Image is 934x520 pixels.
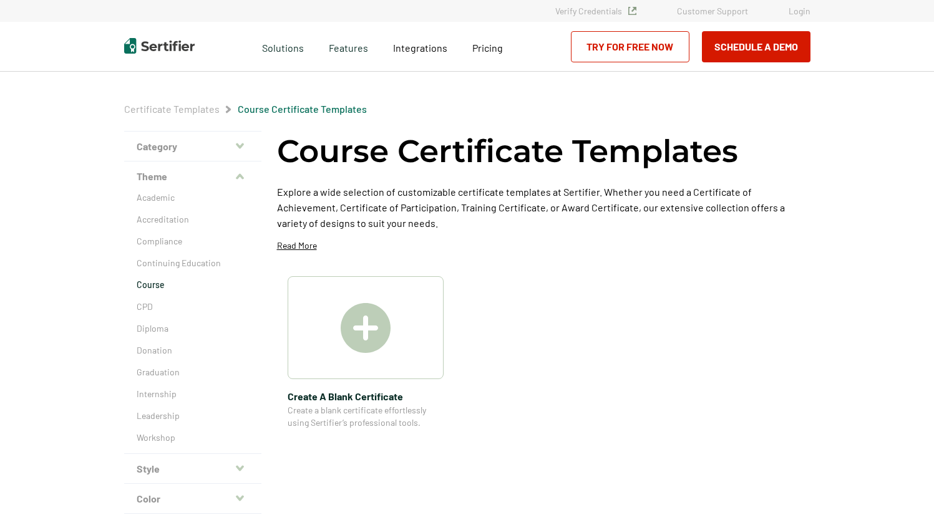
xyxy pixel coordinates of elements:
a: Workshop [137,431,249,444]
a: Academic [137,191,249,204]
a: Try for Free Now [571,31,689,62]
a: Integrations [393,39,447,54]
span: Create A Blank Certificate [288,388,444,404]
div: Breadcrumb [124,103,367,115]
span: Integrations [393,42,447,54]
a: Continuing Education [137,257,249,269]
img: Create A Blank Certificate [341,303,391,353]
a: Verify Credentials [555,6,636,16]
a: Login [789,6,810,16]
a: Internship [137,388,249,400]
button: Color [124,484,261,514]
a: Customer Support [677,6,748,16]
a: Graduation [137,366,249,378]
a: Donation [137,344,249,357]
a: Pricing [472,39,503,54]
p: Read More [277,239,317,252]
a: Course [137,279,249,291]
button: Style [124,454,261,484]
div: Theme [124,191,261,454]
span: Features [329,39,368,54]
img: Verified [628,7,636,15]
img: Sertifier | Digital Credentialing Platform [124,38,195,54]
a: Course Certificate Templates [238,103,367,115]
a: Diploma [137,322,249,335]
span: Pricing [472,42,503,54]
a: Certificate Templates [124,103,220,115]
button: Theme [124,161,261,191]
a: Accreditation [137,213,249,226]
span: Create a blank certificate effortlessly using Sertifier’s professional tools. [288,404,444,429]
span: Solutions [262,39,304,54]
a: CPD [137,301,249,313]
a: Leadership [137,410,249,422]
h1: Course Certificate Templates [277,131,738,171]
button: Category [124,132,261,161]
a: Compliance [137,235,249,248]
p: Explore a wide selection of customizable certificate templates at Sertifier. Whether you need a C... [277,184,810,231]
